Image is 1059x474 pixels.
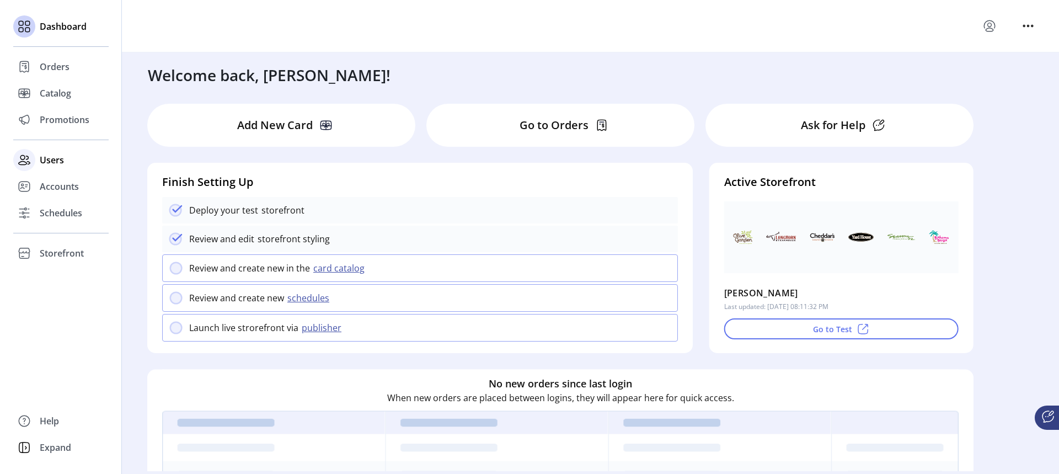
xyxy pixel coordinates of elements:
span: Catalog [40,87,71,100]
p: Review and edit [189,232,254,246]
p: Go to Orders [520,117,589,134]
span: Orders [40,60,69,73]
span: Promotions [40,113,89,126]
h4: Finish Setting Up [162,174,678,190]
p: Last updated: [DATE] 08:11:32 PM [724,302,828,312]
button: publisher [298,321,348,334]
button: Go to Test [724,318,959,339]
button: menu [1019,17,1037,35]
p: Launch live strorefront via [189,321,298,334]
button: schedules [284,291,336,305]
h4: Active Storefront [724,174,959,190]
button: menu [981,17,998,35]
p: Ask for Help [801,117,865,134]
h6: No new orders since last login [489,376,632,391]
p: Deploy your test [189,204,258,217]
p: Review and create new in the [189,262,310,275]
span: Dashboard [40,20,87,33]
p: storefront [258,204,304,217]
span: Users [40,153,64,167]
span: Help [40,414,59,428]
p: Add New Card [237,117,313,134]
button: card catalog [310,262,371,275]
span: Schedules [40,206,82,220]
span: Expand [40,441,71,454]
span: Accounts [40,180,79,193]
p: storefront styling [254,232,330,246]
h3: Welcome back, [PERSON_NAME]! [148,63,391,87]
p: Review and create new [189,291,284,305]
p: [PERSON_NAME] [724,284,798,302]
p: When new orders are placed between logins, they will appear here for quick access. [387,391,734,404]
span: Storefront [40,247,84,260]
